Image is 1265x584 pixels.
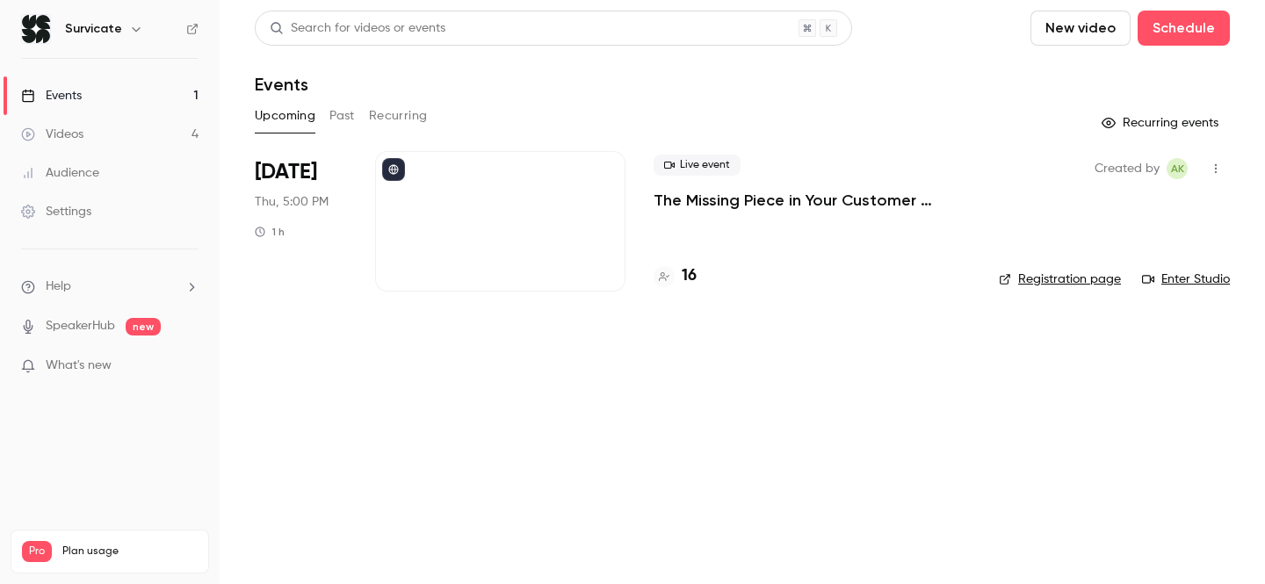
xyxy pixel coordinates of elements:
[1138,11,1230,46] button: Schedule
[255,74,308,95] h1: Events
[654,264,697,288] a: 16
[21,126,83,143] div: Videos
[329,102,355,130] button: Past
[1142,270,1230,288] a: Enter Studio
[255,225,285,239] div: 1 h
[1167,158,1188,179] span: Aleksandra Korczyńska
[369,102,428,130] button: Recurring
[21,278,199,296] li: help-dropdown-opener
[22,541,52,562] span: Pro
[21,203,91,220] div: Settings
[255,193,329,211] span: Thu, 5:00 PM
[65,20,122,38] h6: Survicate
[654,190,971,211] a: The Missing Piece in Your Customer Journey: Zero-party Survey Data
[1030,11,1131,46] button: New video
[682,264,697,288] h4: 16
[255,151,347,292] div: Oct 2 Thu, 11:00 AM (America/New York)
[21,87,82,105] div: Events
[255,102,315,130] button: Upcoming
[1095,158,1160,179] span: Created by
[1171,158,1184,179] span: AK
[126,318,161,335] span: new
[46,278,71,296] span: Help
[1094,109,1230,137] button: Recurring events
[255,158,317,186] span: [DATE]
[46,317,115,335] a: SpeakerHub
[22,15,50,43] img: Survicate
[21,164,99,182] div: Audience
[654,155,741,176] span: Live event
[999,270,1121,288] a: Registration page
[270,19,445,38] div: Search for videos or events
[177,358,199,374] iframe: Noticeable Trigger
[62,544,198,559] span: Plan usage
[46,357,112,375] span: What's new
